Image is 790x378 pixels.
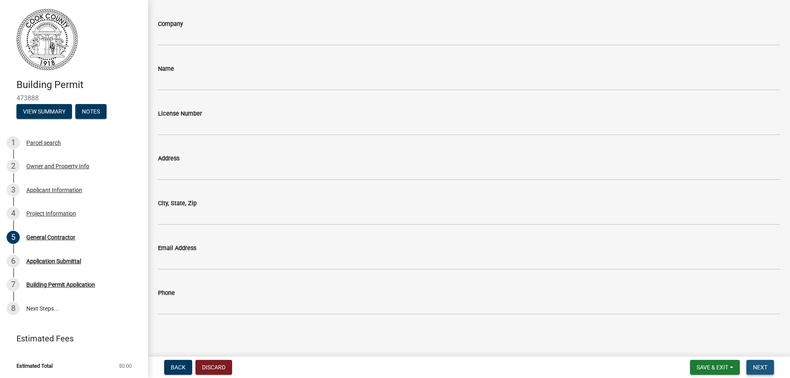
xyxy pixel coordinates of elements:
[119,363,132,369] span: $0.00
[7,278,20,291] div: 7
[7,231,20,244] div: 5
[7,183,20,197] div: 3
[158,290,175,296] label: Phone
[164,360,192,375] button: Back
[26,258,81,264] div: Application Submittal
[16,9,78,70] img: Cook County, Georgia
[16,79,142,91] h4: Building Permit
[7,136,20,149] div: 1
[16,109,72,115] wm-modal-confirm: Summary
[75,104,107,119] button: Notes
[158,111,202,117] label: License Number
[753,364,767,371] span: Next
[158,156,179,162] label: Address
[16,104,72,119] button: View Summary
[26,234,75,240] div: General Contractor
[16,94,132,102] span: 473888
[75,109,107,115] wm-modal-confirm: Notes
[16,363,53,369] span: Estimated Total
[158,246,196,251] label: Email Address
[26,163,89,169] div: Owner and Property Info
[7,302,20,315] div: 8
[171,364,186,371] span: Back
[746,360,774,375] button: Next
[697,364,728,371] span: Save & Exit
[158,201,197,206] label: City, State, Zip
[158,21,183,27] label: Company
[158,66,174,72] label: Name
[7,330,135,347] a: Estimated Fees
[26,282,95,288] div: Building Permit Application
[690,360,740,375] button: Save & Exit
[7,207,20,220] div: 4
[7,255,20,268] div: 6
[7,160,20,173] div: 2
[26,211,76,216] div: Project Information
[26,140,61,146] div: Parcel search
[26,187,82,193] div: Applicant Information
[195,360,232,375] button: Discard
